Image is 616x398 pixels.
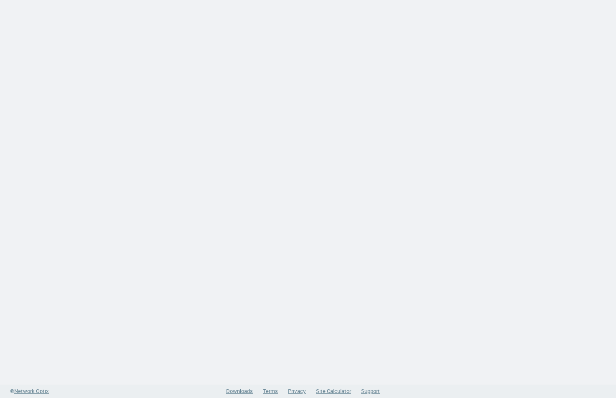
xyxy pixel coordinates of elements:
a: ©Network Optix [10,387,49,395]
a: Support [361,387,380,395]
a: Site Calculator [316,387,351,395]
a: Privacy [288,387,306,395]
span: Network Optix [14,387,49,395]
a: Terms [263,387,278,395]
a: Downloads [226,387,253,395]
